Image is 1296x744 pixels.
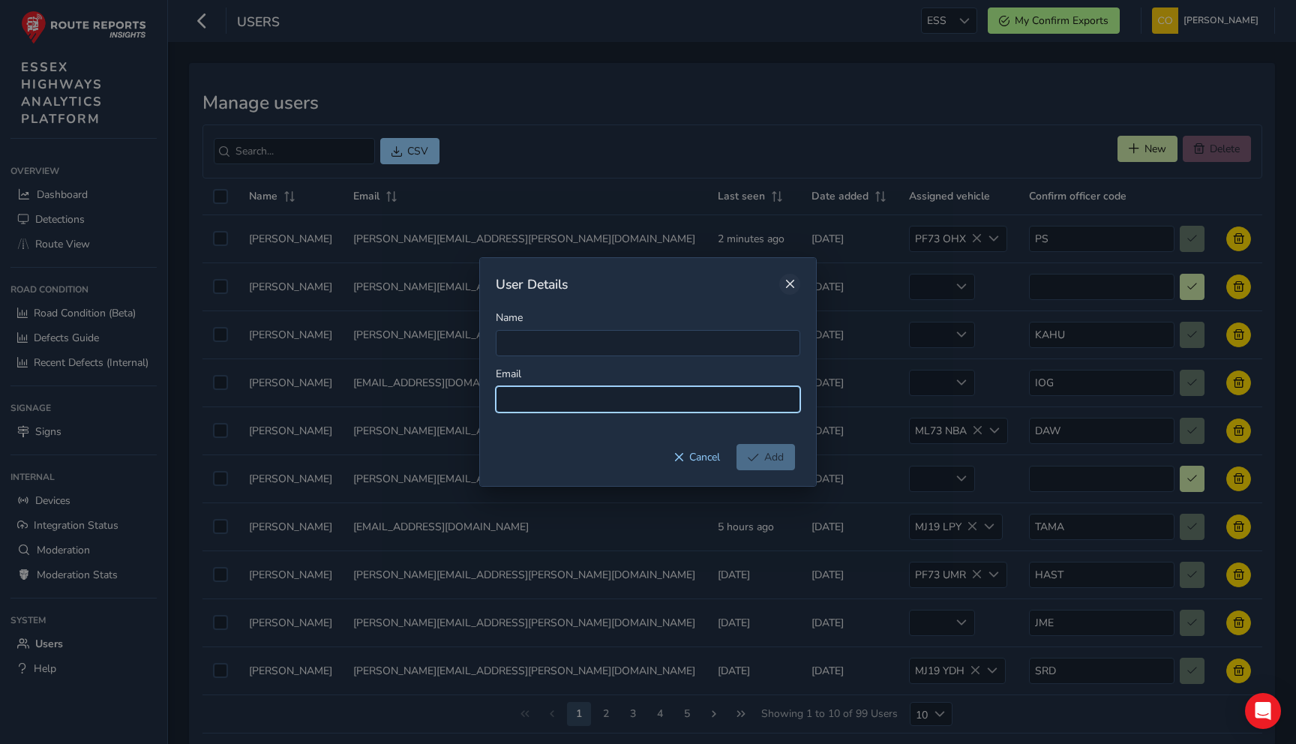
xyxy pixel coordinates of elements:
[496,310,523,325] label: Name
[779,274,800,295] button: Close
[496,275,779,293] div: User Details
[496,367,521,381] label: Email
[689,450,720,464] span: Cancel
[662,444,731,470] button: Cancel
[1245,693,1281,729] div: Open Intercom Messenger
